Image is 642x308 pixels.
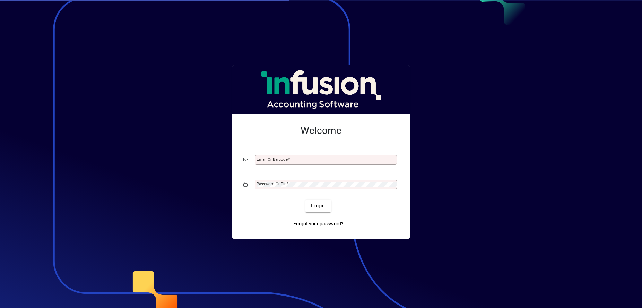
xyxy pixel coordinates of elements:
h2: Welcome [243,125,399,137]
span: Forgot your password? [293,220,344,228]
span: Login [311,202,325,209]
a: Forgot your password? [290,218,346,230]
mat-label: Email or Barcode [257,157,288,162]
button: Login [305,200,331,212]
mat-label: Password or Pin [257,181,286,186]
